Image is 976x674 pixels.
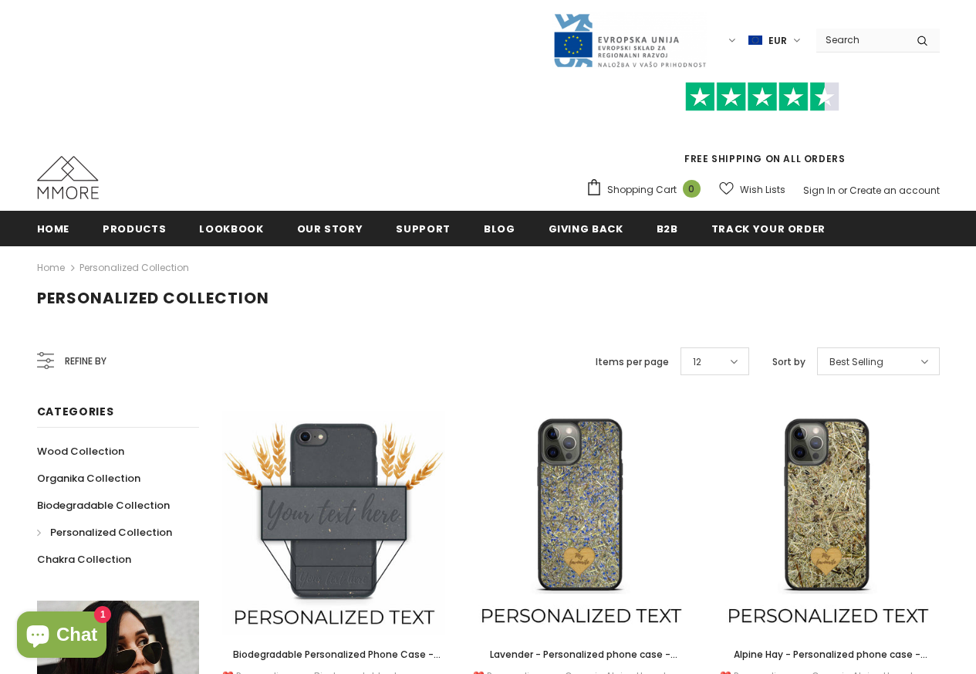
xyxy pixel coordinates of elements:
a: Lavender - Personalized phone case - Personalized gift [469,646,693,663]
a: B2B [657,211,678,246]
span: Giving back [549,222,623,236]
span: Our Story [297,222,363,236]
a: Sign In [803,184,836,197]
a: Biodegradable Personalized Phone Case - Black [222,646,446,663]
a: Shopping Cart 0 [586,178,708,202]
span: or [838,184,847,197]
span: 0 [683,180,701,198]
a: Personalized Collection [79,261,189,274]
span: Lookbook [199,222,263,236]
span: Biodegradable Collection [37,498,170,513]
a: Alpine Hay - Personalized phone case - Personalized gift [716,646,940,663]
span: Track your order [711,222,826,236]
a: Personalized Collection [37,519,172,546]
a: Giving back [549,211,623,246]
a: Wish Lists [719,176,785,203]
a: Biodegradable Collection [37,492,170,519]
inbox-online-store-chat: Shopify online store chat [12,611,111,662]
img: Trust Pilot Stars [685,82,839,112]
span: Shopping Cart [607,182,677,198]
span: Products [103,222,166,236]
span: Categories [37,404,114,419]
span: Wood Collection [37,444,124,459]
input: Search Site [816,29,905,51]
a: support [396,211,451,246]
span: Blog [484,222,515,236]
a: Javni Razpis [552,33,707,46]
span: FREE SHIPPING ON ALL ORDERS [586,89,940,165]
a: Chakra Collection [37,546,131,573]
span: EUR [768,33,787,49]
a: Our Story [297,211,363,246]
img: MMORE Cases [37,156,99,199]
label: Items per page [596,354,669,370]
span: 12 [693,354,701,370]
span: Best Selling [829,354,883,370]
span: B2B [657,222,678,236]
a: Home [37,211,70,246]
a: Lookbook [199,211,263,246]
label: Sort by [772,354,805,370]
span: Refine by [65,353,106,370]
a: Wood Collection [37,438,124,465]
span: Personalized Collection [50,525,172,540]
span: Personalized Collection [37,287,269,309]
span: Organika Collection [37,471,140,486]
span: Chakra Collection [37,552,131,567]
span: Home [37,222,70,236]
a: Create an account [849,184,940,197]
a: Track your order [711,211,826,246]
a: Home [37,259,65,277]
iframe: Customer reviews powered by Trustpilot [586,111,940,151]
span: support [396,222,451,236]
a: Organika Collection [37,465,140,492]
a: Blog [484,211,515,246]
img: Javni Razpis [552,12,707,69]
a: Products [103,211,166,246]
span: Wish Lists [740,182,785,198]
